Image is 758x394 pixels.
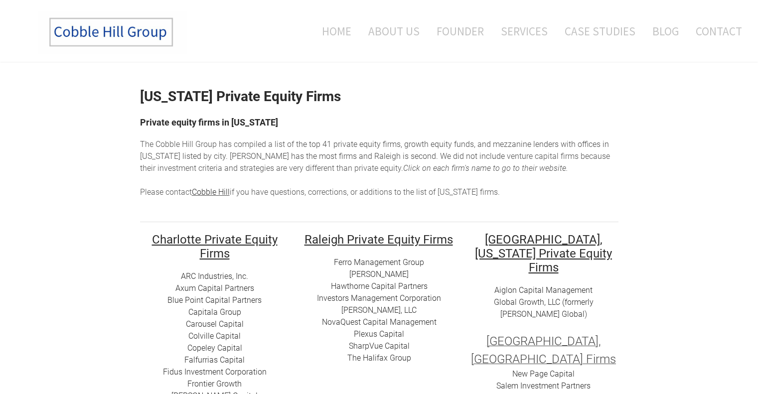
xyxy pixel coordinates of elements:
a: Ferro Management Group [334,258,424,267]
a: ​Plexus Capital [354,329,404,339]
div: he top 41 private equity firms, growth equity funds, and mezzanine lenders with offices in [US_ST... [140,138,618,198]
a: ​​The Halifax Group [347,353,411,363]
span: The Cobble Hill Group has compiled a list of t [140,139,299,149]
a: Capitala Group​ [188,307,241,317]
font: [GEOGRAPHIC_DATA], [US_STATE] Private Equity Firms [475,233,612,274]
a: Home [307,10,359,52]
a: Founder [429,10,491,52]
a: About Us [361,10,427,52]
font: Charlotte Private Equity Firms [152,233,278,261]
a: Contact [688,10,742,52]
a: ​​Carousel Capital​​ [186,319,244,329]
font: Private equity firms in [US_STATE] [140,117,278,128]
a: Blog [645,10,686,52]
h2: ​ [304,232,454,246]
a: Cobble Hill [192,187,230,197]
u: ​ [304,231,453,247]
a: ​Colville Capital [188,331,241,341]
a: ​NovaQuest Capital Management [322,317,437,327]
font: Raleigh Private Equity Firms [304,233,453,247]
a: Fidus Investment Corporation [163,367,267,377]
em: Click on each firm's name to go to their website. ​ [403,163,568,173]
a: ​Blue Point Capital Partners [167,295,262,305]
a: Copeley Capital [187,343,242,353]
a: ARC I​ndustries, Inc. [181,271,248,281]
a: Investors Management Corporation [317,293,441,303]
a: Axum Capital Partners [175,283,254,293]
a: ​Falfurrias Capital [184,355,245,365]
h2: ​ [140,232,290,260]
span: Please contact if you have questions, corrections, or additions to the list of [US_STATE] firms. [140,187,500,197]
strong: [US_STATE] Private Equity Firms [140,88,341,105]
a: SharpVue Capital [349,341,410,351]
a: [PERSON_NAME] [349,269,409,279]
a: Services [493,10,555,52]
a: Aiglon Capital Management [494,285,593,295]
a: Hawthorne Capital Partners [331,281,428,291]
font: [GEOGRAPHIC_DATA], [GEOGRAPHIC_DATA] Firms [471,334,616,366]
a: Frontier Growth [187,379,242,389]
a: Salem Investment Partners [496,381,591,391]
a: Case Studies [557,10,643,52]
a: [PERSON_NAME], LLC [341,305,417,315]
img: The Cobble Hill Group LLC [38,10,187,54]
a: New Page Capital [512,369,575,379]
a: Global Growth, LLC (formerly [PERSON_NAME] Global [494,297,594,319]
